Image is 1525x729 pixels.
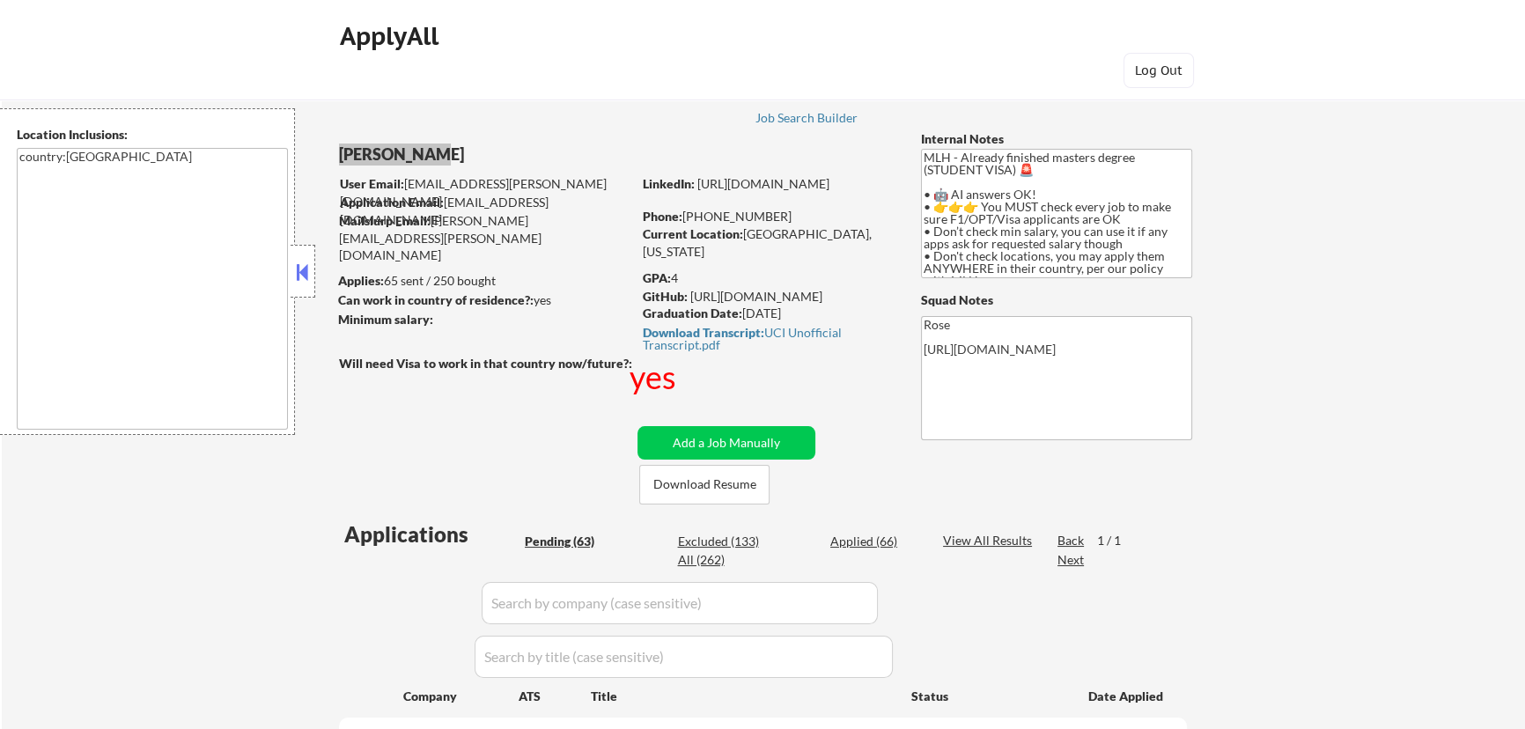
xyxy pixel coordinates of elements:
div: [PERSON_NAME][EMAIL_ADDRESS][PERSON_NAME][DOMAIN_NAME] [339,212,631,264]
strong: Can work in country of residence?: [338,292,534,307]
div: All (262) [677,551,765,569]
div: [PERSON_NAME] [339,144,701,166]
strong: GitHub: [643,289,688,304]
strong: Download Transcript: [643,325,764,340]
strong: LinkedIn: [643,176,695,191]
input: Search by company (case sensitive) [482,582,878,624]
div: ApplyAll [340,21,444,51]
div: ATS [519,688,591,705]
div: Applied (66) [830,533,918,550]
strong: Mailslurp Email: [339,213,431,228]
div: Status [911,680,1063,711]
div: yes [630,355,680,399]
div: [DATE] [643,305,892,322]
div: Applications [344,524,519,545]
div: Job Search Builder [755,112,858,124]
div: Internal Notes [921,130,1192,148]
div: Company [403,688,519,705]
div: yes [338,291,626,309]
div: Pending (63) [525,533,613,550]
strong: Phone: [643,209,682,224]
div: [GEOGRAPHIC_DATA], [US_STATE] [643,225,892,260]
a: [URL][DOMAIN_NAME] [697,176,829,191]
strong: Applies: [338,273,384,288]
div: Title [591,688,895,705]
a: [URL][DOMAIN_NAME] [690,289,822,304]
strong: Current Location: [643,226,743,241]
div: Location Inclusions: [17,126,288,144]
a: Job Search Builder [755,111,858,129]
button: Add a Job Manually [637,426,815,460]
strong: GPA: [643,270,671,285]
button: Log Out [1123,53,1194,88]
button: Download Resume [639,465,770,504]
strong: User Email: [340,176,404,191]
div: [EMAIL_ADDRESS][DOMAIN_NAME] [340,194,631,228]
div: UCI Unofficial Transcript.pdf [643,327,888,351]
div: 1 / 1 [1097,532,1138,549]
div: 4 [643,269,895,287]
a: Download Transcript:UCI Unofficial Transcript.pdf [643,326,888,351]
div: Date Applied [1088,688,1166,705]
div: [EMAIL_ADDRESS][PERSON_NAME][DOMAIN_NAME] [340,175,631,210]
div: Squad Notes [921,291,1192,309]
div: Back [1057,532,1086,549]
strong: Minimum salary: [338,312,433,327]
div: View All Results [943,532,1037,549]
div: Next [1057,551,1086,569]
div: Excluded (133) [677,533,765,550]
strong: Graduation Date: [643,306,742,320]
strong: Application Email: [340,195,444,210]
strong: Will need Visa to work in that country now/future?: [339,356,632,371]
div: [PHONE_NUMBER] [643,208,892,225]
div: 65 sent / 250 bought [338,272,631,290]
input: Search by title (case sensitive) [475,636,893,678]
